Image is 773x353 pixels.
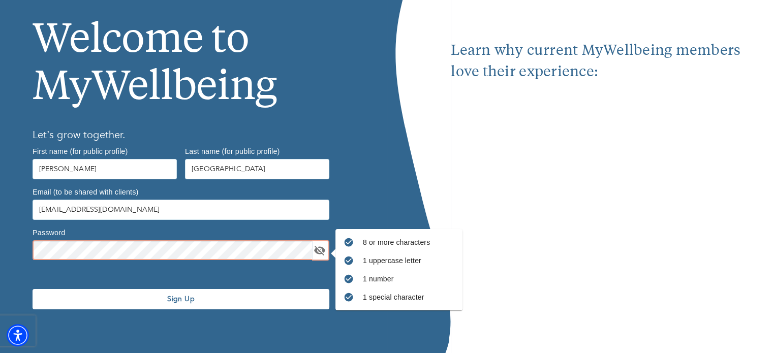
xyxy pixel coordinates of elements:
h6: Let’s grow together. [33,127,354,143]
p: 1 uppercase letter [363,255,454,266]
iframe: Embedded youtube [451,83,740,301]
label: Last name (for public profile) [185,147,280,154]
label: Email (to be shared with clients) [33,188,138,195]
button: Sign Up [33,289,329,309]
p: Learn why current MyWellbeing members love their experience: [451,41,740,83]
label: First name (for public profile) [33,147,128,154]
button: toggle password visibility [312,243,327,258]
input: Type your email address here [33,200,329,220]
p: 1 special character [363,292,454,302]
div: Accessibility Menu [7,324,29,346]
p: 1 number [363,274,454,284]
span: Sign Up [37,294,325,304]
p: 8 or more characters [363,237,454,247]
label: Password [33,229,65,236]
